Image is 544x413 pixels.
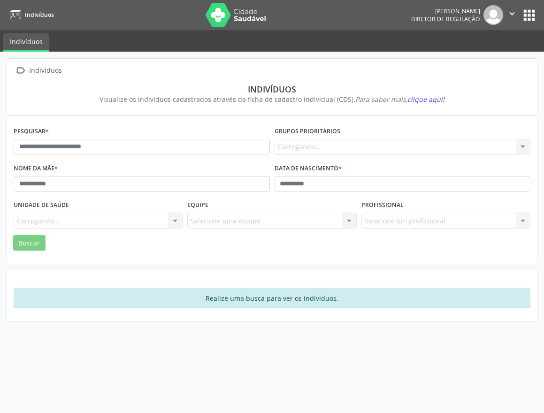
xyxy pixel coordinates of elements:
i:  [14,64,27,77]
a: Indivíduos [3,33,49,52]
label: Nome da mãe [14,161,58,176]
label: Equipe [187,198,208,213]
label: Profissional [361,198,404,213]
label: Data de nascimento [275,161,342,176]
div: Visualize os indivíduos cadastrados através da ficha de cadastro individual (CDS). [20,94,524,104]
i:  [507,8,517,19]
label: Grupos prioritários [275,124,340,139]
span: Diretor de regulação [411,15,480,23]
div: Realize uma busca para ver os indivíduos. [14,288,530,308]
button:  [503,5,521,25]
a: Indivíduos [7,7,54,23]
span: Indivíduos [25,11,54,19]
div: Indivíduos [27,64,63,77]
button: Buscar [13,235,46,251]
label: Pesquisar [14,124,49,139]
div: [PERSON_NAME] [411,7,480,15]
span: clique aqui! [407,95,444,104]
button: apps [521,7,537,23]
label: Unidade de saúde [14,198,69,213]
div: Indivíduos [20,84,524,94]
i: Para saber mais, [355,95,444,104]
a:  Indivíduos [14,64,63,77]
img: img [483,5,503,25]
